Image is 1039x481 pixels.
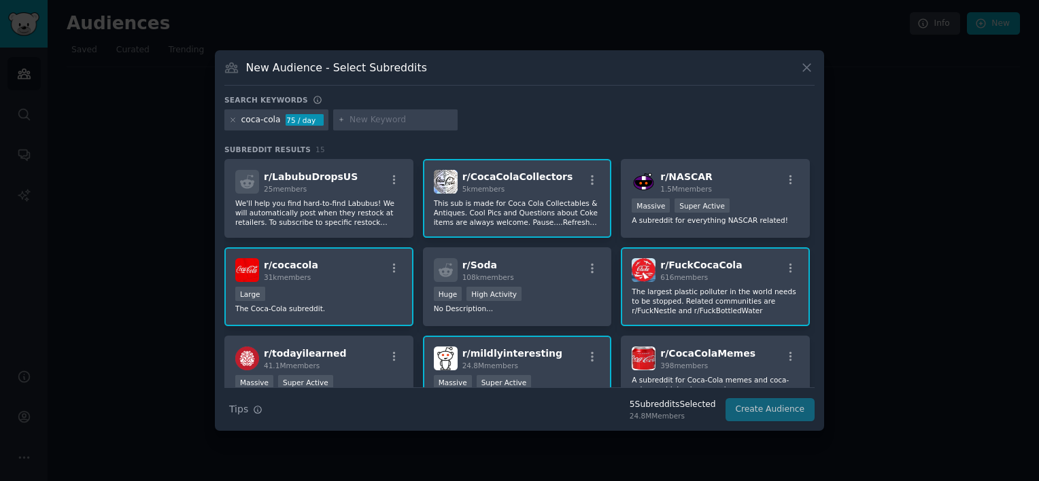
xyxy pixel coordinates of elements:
[235,375,273,389] div: Massive
[350,114,453,126] input: New Keyword
[229,402,248,416] span: Tips
[264,260,318,270] span: r/ cocacola
[660,273,708,281] span: 616 members
[660,171,713,182] span: r/ NASCAR
[286,114,324,126] div: 75 / day
[660,260,742,270] span: r/ FuckCocaCola
[660,348,755,359] span: r/ CocaColaMemes
[264,361,320,370] span: 41.1M members
[660,361,708,370] span: 398 members
[434,287,462,301] div: Huge
[235,287,265,301] div: Large
[434,198,601,227] p: This sub is made for Coca Cola Collectables & Antiques. Cool Pics and Questions about Coke items ...
[235,346,259,370] img: todayilearned
[462,348,562,359] span: r/ mildlyinteresting
[660,185,712,193] span: 1.5M members
[434,346,458,370] img: mildlyinteresting
[224,95,308,105] h3: Search keywords
[675,198,730,213] div: Super Active
[235,198,403,227] p: We'll help you find hard-to-find Labubus! We will automatically post when they restock at retaile...
[246,60,427,75] h3: New Audience - Select Subreddits
[264,171,358,182] span: r/ LabubuDropsUS
[466,287,522,301] div: High Activity
[630,399,716,411] div: 5 Subreddit s Selected
[462,185,505,193] span: 5k members
[316,145,325,154] span: 15
[477,375,532,389] div: Super Active
[462,273,514,281] span: 108k members
[434,375,472,389] div: Massive
[264,185,307,193] span: 25 members
[462,361,518,370] span: 24.8M members
[632,170,655,194] img: NASCAR
[278,375,333,389] div: Super Active
[224,397,267,421] button: Tips
[434,304,601,313] p: No Description...
[434,170,458,194] img: CocaColaCollectors
[632,287,799,315] p: The largest plastic polluter in the world needs to be stopped. Related communities are r/FuckNest...
[235,304,403,313] p: The Coca-Cola subreddit.
[224,145,311,154] span: Subreddit Results
[264,348,346,359] span: r/ todayilearned
[632,215,799,225] p: A subreddit for everything NASCAR related!
[235,258,259,282] img: cocacola
[264,273,311,281] span: 31k members
[632,346,655,370] img: CocaColaMemes
[632,198,670,213] div: Massive
[462,260,497,270] span: r/ Soda
[632,375,799,394] p: A subreddit for Coca-Cola memes and coca-cola worshiping in general.
[462,171,573,182] span: r/ CocaColaCollectors
[241,114,281,126] div: coca-cola
[632,258,655,282] img: FuckCocaCola
[630,411,716,421] div: 24.8M Members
